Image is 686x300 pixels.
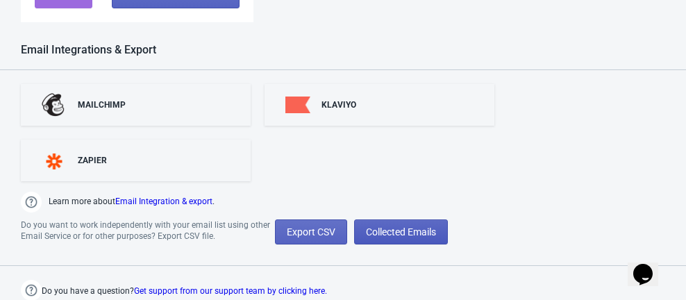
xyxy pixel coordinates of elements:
[366,226,436,237] span: Collected Emails
[134,286,327,296] a: Get support from our support team by clicking here.
[78,99,126,110] div: MAILCHIMP
[21,192,42,212] img: help.png
[42,93,67,117] img: mailchimp.png
[354,219,448,244] button: Collected Emails
[275,219,347,244] button: Export CSV
[287,226,335,237] span: Export CSV
[42,153,67,169] img: zapier.svg
[78,155,107,166] div: ZAPIER
[628,244,672,286] iframe: chat widget
[49,195,215,212] span: Learn more about .
[321,99,356,110] div: KLAVIYO
[285,97,310,114] img: klaviyo.png
[42,283,327,299] span: Do you have a question?
[21,219,275,244] div: Do you want to work independently with your email list using other Email Service or for other pur...
[115,197,212,206] a: Email Integration & export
